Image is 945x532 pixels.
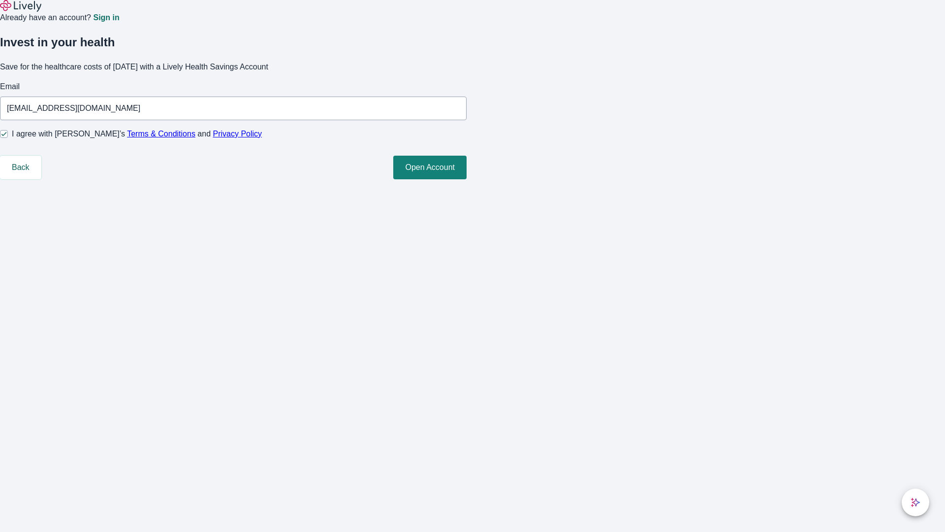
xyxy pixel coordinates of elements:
svg: Lively AI Assistant [911,498,920,507]
button: Open Account [393,156,467,179]
a: Sign in [93,14,119,22]
span: I agree with [PERSON_NAME]’s and [12,128,262,140]
a: Terms & Conditions [127,130,195,138]
a: Privacy Policy [213,130,262,138]
button: chat [902,489,929,516]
